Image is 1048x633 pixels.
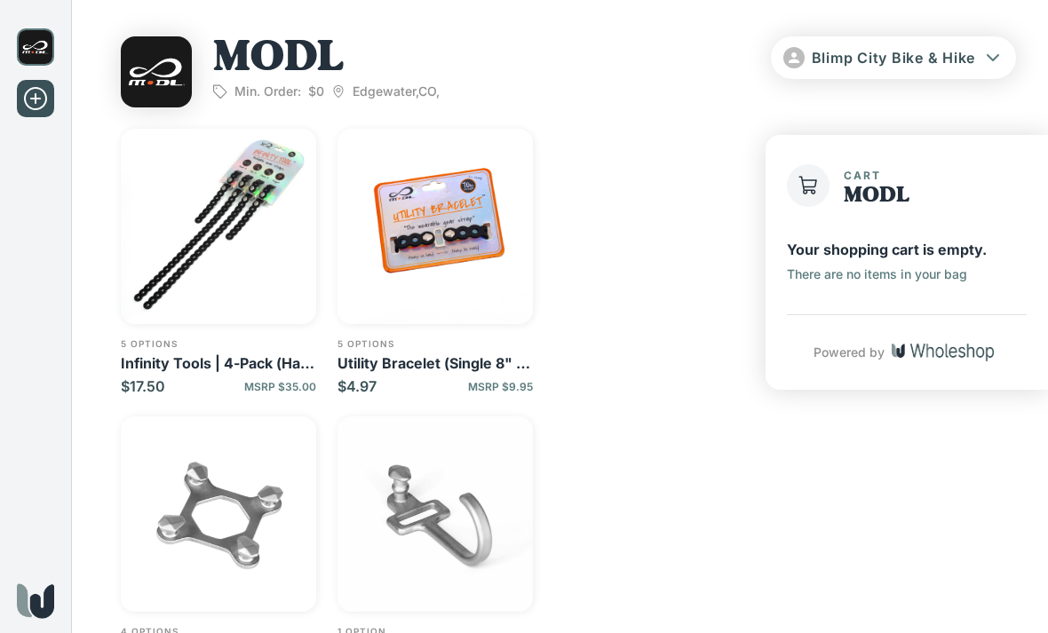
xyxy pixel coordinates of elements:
p: MSRP [244,380,316,393]
span: $0 [308,83,324,99]
img: MODL logo [121,36,192,107]
img: 4-Pack_Black.png [121,129,316,324]
p: $17.50 [121,377,165,395]
p: Edgewater , CO , [331,83,440,99]
span: $9.95 [502,380,533,393]
p: Powered by [814,344,885,361]
p: Infinity Tools | 4-Pack (Half 8" & Half 16") [121,354,316,372]
p: MSRP [468,380,533,393]
p: 5 options [121,338,316,349]
p: 5 options [337,338,533,349]
p: Your shopping cart is empty. [787,240,987,259]
p: There are no items in your bag [787,266,967,282]
img: HookStuds.jpg [337,416,533,612]
h1: MODL [213,36,440,83]
img: UtilityBracelet_Black.png [337,129,533,324]
img: MODL logo [17,28,54,66]
span: Cart [844,169,881,182]
span: $35.00 [278,380,316,393]
p: $4.97 [337,377,377,395]
p: Utility Bracelet (Single 8" Infinity Tool) [337,354,533,372]
span: Blimp City Bike & Hike [812,49,976,67]
img: Omnihero4.png [121,416,316,612]
img: Wholeshop logo [17,583,54,619]
button: Blimp City Bike & Hike [771,36,1017,79]
img: Wholeshop logo [892,344,994,361]
h1: MODL [844,185,909,208]
p: Min. Order: [234,83,301,99]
